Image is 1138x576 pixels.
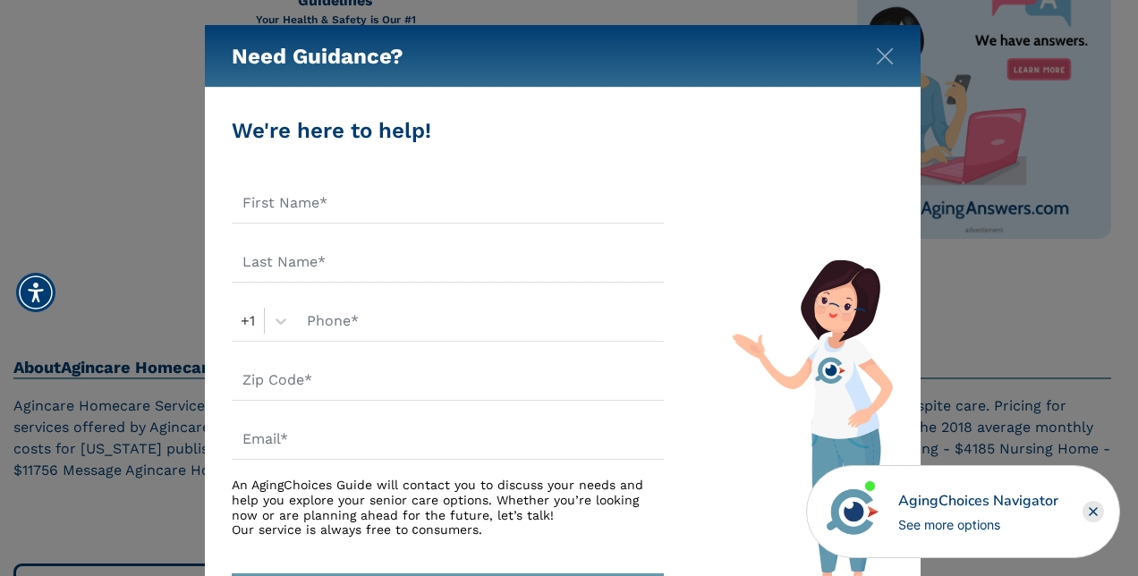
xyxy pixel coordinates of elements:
[822,481,883,542] img: avatar
[232,182,664,224] input: First Name*
[232,114,664,147] div: We're here to help!
[232,360,664,401] input: Zip Code*
[16,273,55,312] div: Accessibility Menu
[898,515,1058,534] div: See more options
[232,419,664,460] input: Email*
[296,301,664,342] input: Phone*
[232,241,664,283] input: Last Name*
[1083,501,1104,522] div: Close
[232,25,403,88] h5: Need Guidance?
[898,490,1058,512] div: AgingChoices Navigator
[876,44,894,62] button: Close
[876,47,894,65] img: modal-close.svg
[232,478,664,538] div: An AgingChoices Guide will contact you to discuss your needs and help you explore your senior car...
